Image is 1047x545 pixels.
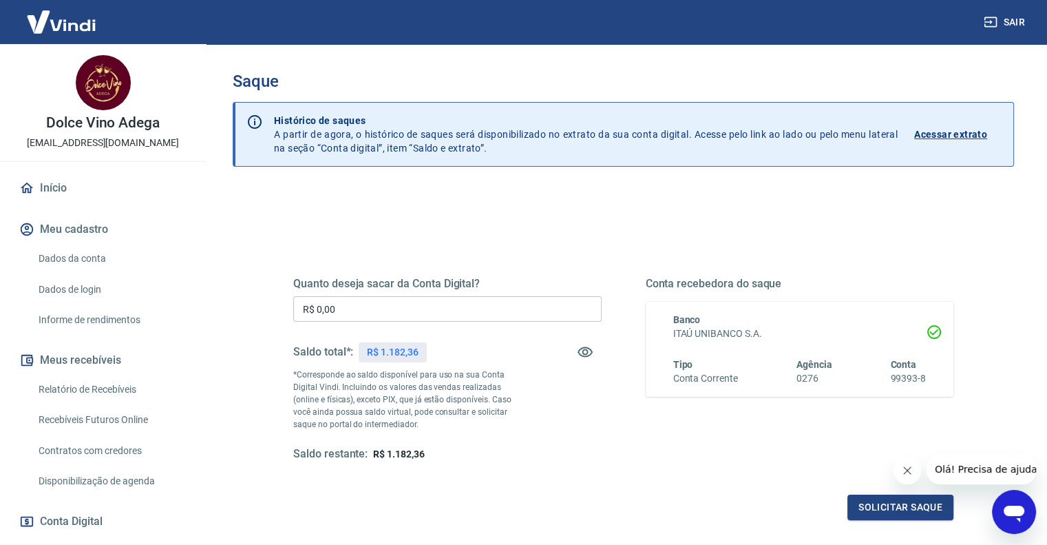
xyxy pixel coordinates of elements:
button: Solicitar saque [847,495,953,520]
a: Informe de rendimentos [33,306,189,334]
iframe: Fechar mensagem [893,457,921,484]
button: Sair [981,10,1030,35]
h5: Conta recebedora do saque [646,277,954,291]
a: Acessar extrato [914,114,1002,155]
a: Início [17,173,189,203]
span: Banco [673,314,701,325]
p: R$ 1.182,36 [367,345,418,360]
button: Meu cadastro [17,214,189,245]
a: Contratos com credores [33,437,189,465]
p: Acessar extrato [914,127,987,141]
p: Histórico de saques [274,114,898,127]
span: Olá! Precisa de ajuda? [8,10,116,21]
span: Agência [796,359,832,370]
h3: Saque [233,72,1014,91]
span: R$ 1.182,36 [373,449,424,460]
span: Conta [890,359,916,370]
a: Relatório de Recebíveis [33,376,189,404]
button: Meus recebíveis [17,345,189,376]
h6: 99393-8 [890,371,926,386]
a: Recebíveis Futuros Online [33,406,189,434]
p: *Corresponde ao saldo disponível para uso na sua Conta Digital Vindi. Incluindo os valores das ve... [293,369,525,431]
a: Disponibilização de agenda [33,467,189,495]
a: Dados de login [33,276,189,304]
span: Tipo [673,359,693,370]
a: Dados da conta [33,245,189,273]
p: A partir de agora, o histórico de saques será disponibilizado no extrato da sua conta digital. Ac... [274,114,898,155]
h5: Quanto deseja sacar da Conta Digital? [293,277,602,291]
iframe: Mensagem da empresa [927,454,1036,484]
h6: 0276 [796,371,832,386]
h5: Saldo total*: [293,345,353,359]
iframe: Botão para abrir a janela de mensagens [992,490,1036,534]
button: Conta Digital [17,506,189,537]
h6: ITAÚ UNIBANCO S.A. [673,327,927,341]
h5: Saldo restante: [293,447,368,462]
h6: Conta Corrente [673,371,738,386]
p: [EMAIL_ADDRESS][DOMAIN_NAME] [27,136,179,150]
img: 990c91d7-96e7-422b-9faf-10d0e7baca6a.jpeg [76,55,131,110]
img: Vindi [17,1,106,43]
p: Dolce Vino Adega [46,116,160,130]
